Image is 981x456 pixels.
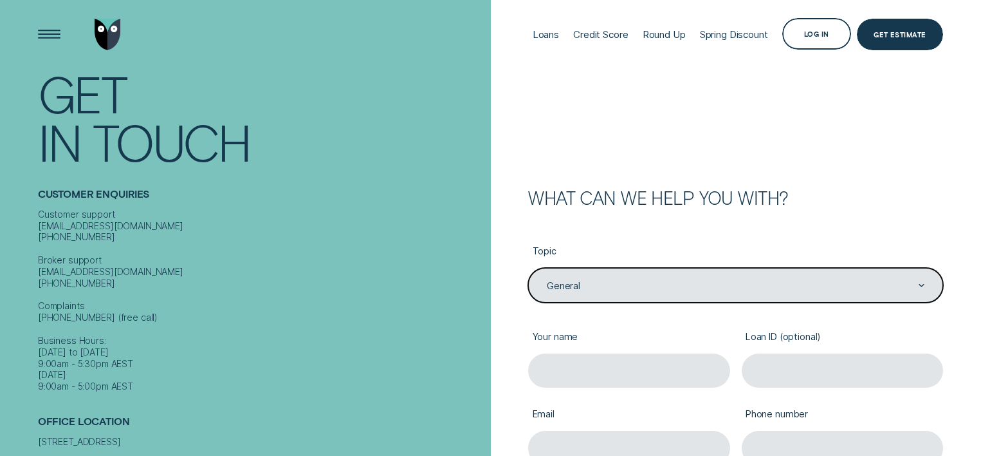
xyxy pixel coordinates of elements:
[528,189,943,207] h2: What can we help you with?
[38,415,485,436] h2: Office Location
[95,19,120,50] img: Wisr
[742,321,944,353] label: Loan ID (optional)
[573,28,628,41] div: Credit Score
[38,117,81,166] div: In
[742,399,944,431] label: Phone number
[700,28,768,41] div: Spring Discount
[38,436,485,448] div: [STREET_ADDRESS]
[528,236,943,268] label: Topic
[38,69,126,117] div: Get
[533,28,559,41] div: Loans
[528,399,730,431] label: Email
[643,28,686,41] div: Round Up
[547,280,580,292] div: General
[782,18,851,49] button: Log in
[38,188,485,209] h2: Customer Enquiries
[38,69,485,165] h1: Get In Touch
[857,19,944,50] a: Get Estimate
[34,19,65,50] button: Open Menu
[38,209,485,392] div: Customer support [EMAIL_ADDRESS][DOMAIN_NAME] [PHONE_NUMBER] Broker support [EMAIL_ADDRESS][DOMAI...
[93,117,250,166] div: Touch
[528,321,730,353] label: Your name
